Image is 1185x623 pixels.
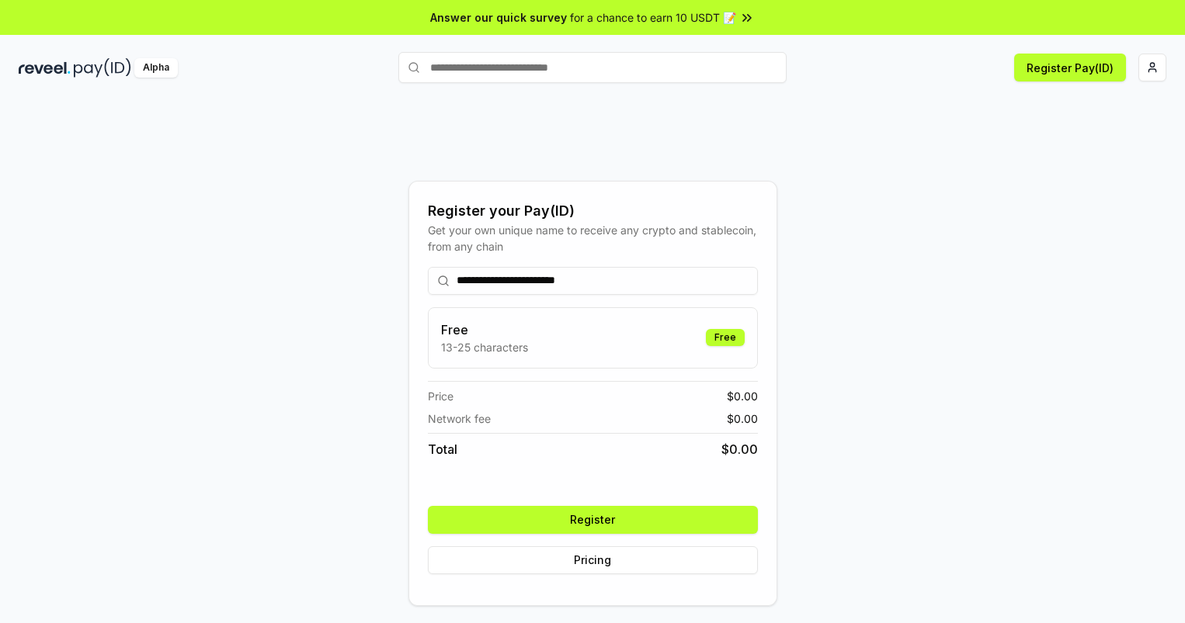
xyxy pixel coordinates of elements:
[1014,54,1126,81] button: Register Pay(ID)
[441,339,528,355] p: 13-25 characters
[428,440,457,459] span: Total
[721,440,758,459] span: $ 0.00
[19,58,71,78] img: reveel_dark
[430,9,567,26] span: Answer our quick survey
[428,388,453,404] span: Price
[428,506,758,534] button: Register
[74,58,131,78] img: pay_id
[706,329,745,346] div: Free
[428,222,758,254] div: Get your own unique name to receive any crypto and stablecoin, from any chain
[727,388,758,404] span: $ 0.00
[428,410,491,427] span: Network fee
[727,410,758,427] span: $ 0.00
[134,58,178,78] div: Alpha
[428,546,758,574] button: Pricing
[441,320,528,339] h3: Free
[428,200,758,222] div: Register your Pay(ID)
[570,9,736,26] span: for a chance to earn 10 USDT 📝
